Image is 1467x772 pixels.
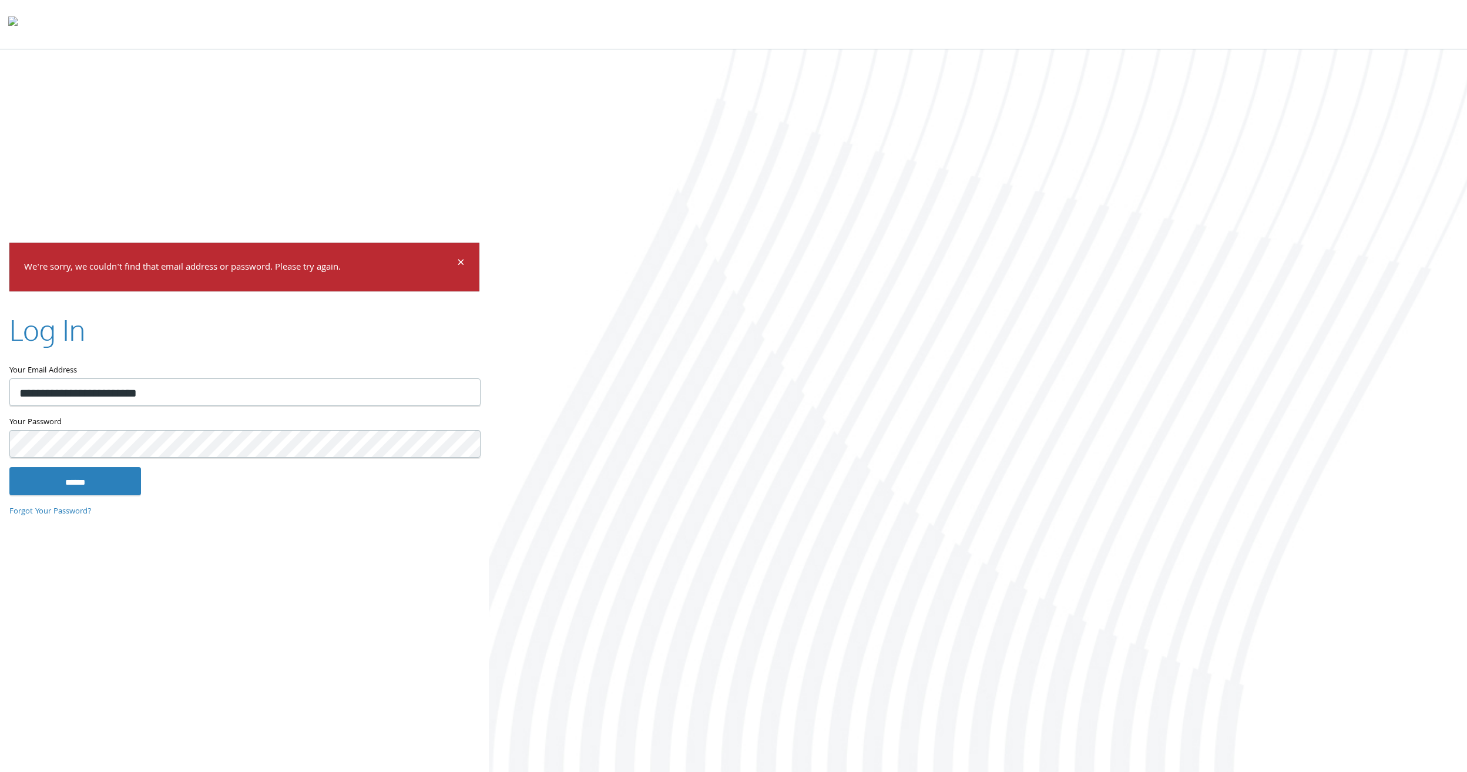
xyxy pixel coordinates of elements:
img: todyl-logo-dark.svg [8,12,18,36]
label: Your Password [9,415,479,430]
button: Dismiss alert [457,257,465,271]
span: × [457,253,465,276]
h2: Log In [9,310,85,350]
a: Forgot Your Password? [9,505,92,518]
p: We're sorry, we couldn't find that email address or password. Please try again. [24,260,455,277]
